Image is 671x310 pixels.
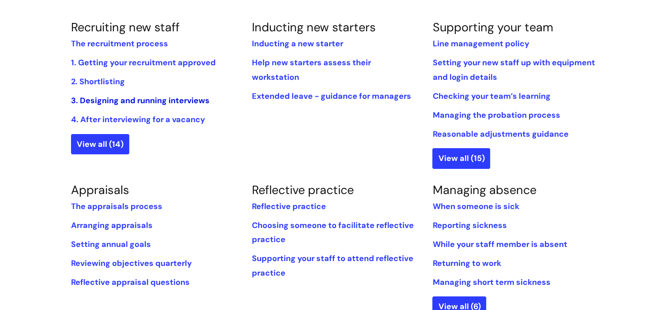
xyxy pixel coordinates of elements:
a: When someone is sick [432,201,519,212]
a: Managing absence [432,182,536,198]
a: 2. Shortlisting [71,76,125,87]
a: The recruitment process [71,38,168,49]
a: Managing short term sickness [432,277,550,288]
a: Extended leave - guidance for managers [251,91,411,101]
a: Setting annual goals [71,239,151,250]
a: Supporting your staff to attend reflective practice [251,253,413,278]
a: Reflective appraisal questions [71,277,190,288]
a: Help new starters assess their workstation [251,57,371,82]
a: Inducting new starters [251,19,375,35]
a: Inducting a new starter [251,38,343,49]
a: Managing the probation process [432,110,560,120]
a: Reporting sickness [432,220,506,231]
a: Setting your new staff up with equipment and login details [432,57,595,82]
a: Reflective practice [251,201,326,212]
a: Checking your team’s learning [432,91,550,101]
a: View all (15) [432,148,490,168]
a: Arranging appraisals [71,220,153,231]
a: 3. Designing and running interviews [71,95,210,106]
a: 4. After interviewing for a vacancy [71,114,205,125]
a: Reviewing objectives quarterly [71,258,192,269]
a: Reasonable adjustments guidance [432,129,568,139]
a: View all (14) [71,134,129,154]
a: 1. Getting your recruitment approved [71,57,216,68]
a: While‌ ‌your‌ ‌staff‌ ‌member‌ ‌is‌ ‌absent‌ [432,239,567,250]
a: Supporting your team [432,19,553,35]
a: Appraisals [71,182,129,198]
a: Recruiting new staff [71,19,180,35]
a: Reflective practice [251,182,353,198]
a: Choosing someone to facilitate reflective practice [251,220,413,245]
a: Returning to work [432,258,501,269]
a: Line management policy [432,38,529,49]
a: The appraisals process [71,201,162,212]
